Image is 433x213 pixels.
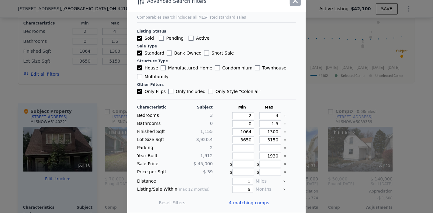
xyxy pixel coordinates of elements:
[137,51,142,55] input: Standard
[137,144,174,151] div: Parking
[255,65,260,70] input: Townhouse
[284,131,286,133] button: Clear
[137,82,296,87] div: Other Filters
[137,120,174,127] div: Bathrooms
[189,36,194,41] input: Active
[137,89,142,94] input: Only Flips
[255,65,286,71] label: Townhouse
[137,128,174,135] div: Finished Sqft
[137,161,174,167] div: Sale Price
[137,36,142,41] input: Sold
[194,161,213,166] span: $ 45,000
[215,65,220,70] input: Condominium
[168,89,173,94] input: Only Included
[137,136,174,143] div: Lot Size Sqft
[283,188,286,191] button: Clear
[137,29,296,34] div: Listing Status
[284,122,286,125] button: Clear
[204,51,209,55] input: Short Sale
[159,200,185,206] button: Reset
[137,178,213,185] div: Distance
[284,171,286,173] button: Clear
[137,169,174,175] div: Price per Sqft
[256,178,281,185] div: Miles
[210,121,213,126] span: 0
[257,161,281,167] div: $
[137,153,174,159] div: Year Built
[137,59,296,64] div: Structure Type
[284,147,286,149] button: Clear
[200,129,213,134] span: 1,155
[137,73,168,80] label: Multifamily
[137,65,158,71] label: House
[176,105,213,110] div: Subject
[137,74,142,79] input: Multifamily
[204,50,234,56] label: Short Sale
[229,200,269,206] span: 4 matching comps
[196,137,213,142] span: 3,920.4
[203,169,213,174] span: $ 39
[230,105,254,110] div: Min
[159,35,184,41] label: Pending
[210,113,213,118] span: 3
[189,35,209,41] label: Active
[159,36,164,41] input: Pending
[161,65,166,70] input: Manufactured Home
[208,88,261,95] label: Only Style " Colonial "
[257,105,281,110] div: Max
[137,112,174,119] div: Bedrooms
[137,88,166,95] label: Only Flips
[137,35,154,41] label: Sold
[177,187,210,192] span: (max 12 months)
[284,163,286,165] button: Clear
[256,186,281,193] div: Months
[137,50,164,56] label: Standard
[257,169,281,175] div: $
[167,51,172,55] input: Bank Owned
[167,50,202,56] label: Bank Owned
[284,114,286,117] button: Clear
[230,169,254,175] div: $
[137,15,296,20] div: Comparables search includes all MLS-listed standard sales
[137,186,213,193] div: Listing/Sale Within
[210,145,213,150] span: 2
[137,65,142,70] input: House
[168,88,206,95] label: Only Included
[208,89,213,94] input: Only Style "Colonial"
[137,44,296,49] div: Sale Type
[230,161,254,167] div: $
[284,155,286,157] button: Clear
[284,139,286,141] button: Clear
[161,65,212,71] label: Manufactured Home
[283,180,286,183] button: Clear
[200,153,213,158] span: 1,912
[137,105,174,110] div: Characteristic
[215,65,252,71] label: Condominium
